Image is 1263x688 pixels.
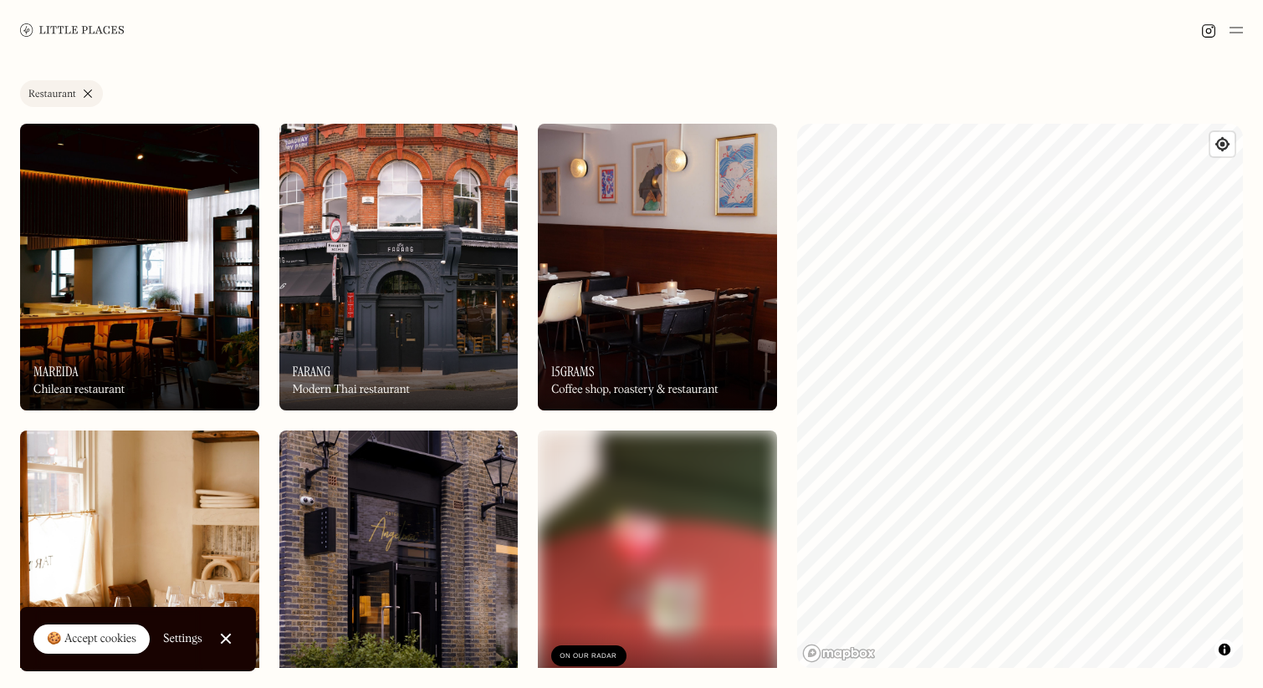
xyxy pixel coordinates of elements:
a: Settings [163,620,202,658]
span: Toggle attribution [1220,640,1230,659]
button: Toggle attribution [1214,640,1235,660]
a: Close Cookie Popup [209,622,243,655]
a: Restaurant [20,80,103,107]
h3: Mareida [33,364,79,380]
button: Find my location [1210,132,1235,156]
a: 15grams15grams15gramsCoffee shop, roastery & restaurant [538,124,777,410]
div: Coffee shop, roastery & restaurant [551,383,718,397]
img: Farang [279,124,519,410]
h3: Farang [293,364,331,380]
div: Close Cookie Popup [225,639,226,640]
div: 🍪 Accept cookies [47,631,136,648]
a: Mapbox homepage [802,644,876,663]
div: Chilean restaurant [33,383,125,397]
canvas: Map [797,124,1243,668]
a: 🍪 Accept cookies [33,624,150,655]
div: Settings [163,633,202,645]
a: FarangFarangFarangModern Thai restaurant [279,124,519,410]
div: On Our Radar [560,648,618,665]
h3: 15grams [551,364,594,380]
div: Modern Thai restaurant [293,383,410,397]
img: 15grams [538,124,777,410]
a: MareidaMareidaMareidaChilean restaurant [20,124,259,410]
div: Restaurant [28,89,76,99]
img: Mareida [20,124,259,410]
